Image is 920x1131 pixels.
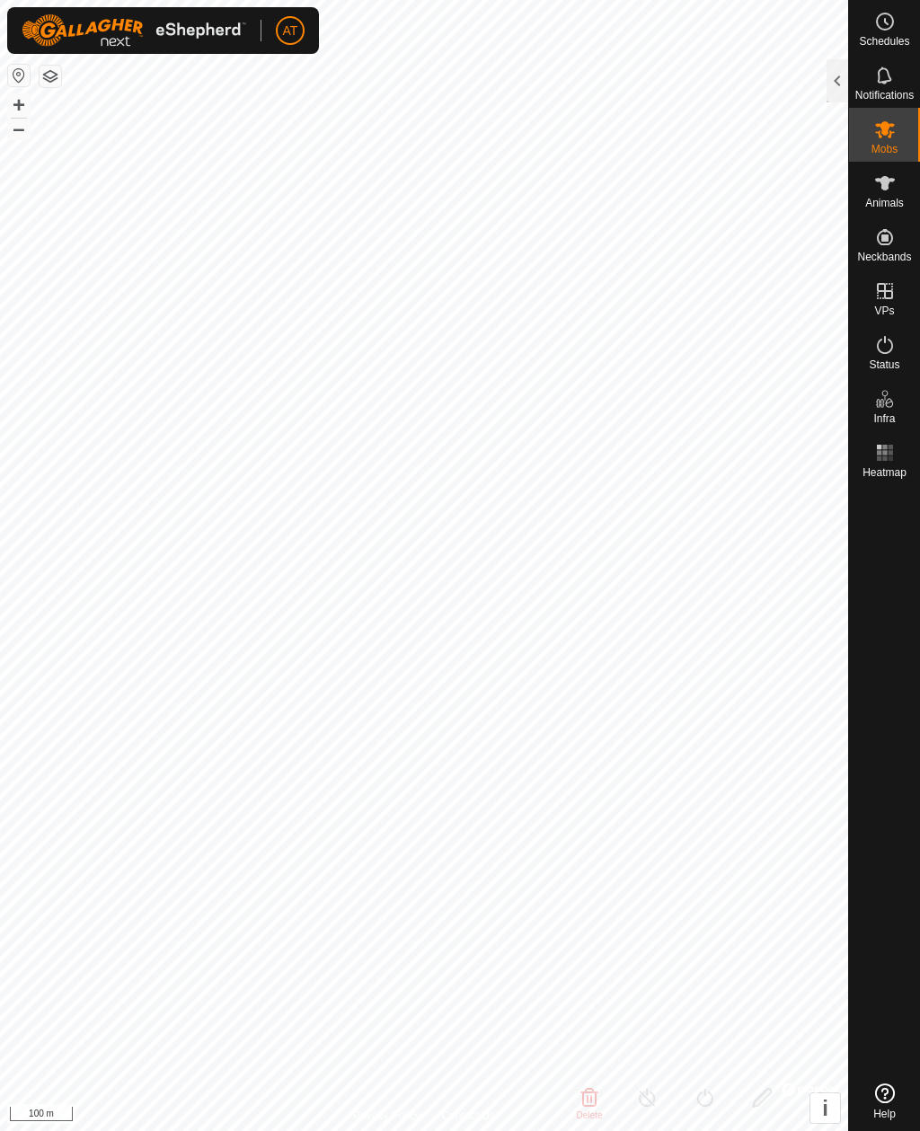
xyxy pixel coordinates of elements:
span: Schedules [859,36,909,47]
button: Map Layers [40,66,61,87]
span: Animals [865,198,904,208]
span: Heatmap [862,467,907,478]
span: Infra [873,413,895,424]
a: Help [849,1076,920,1127]
span: VPs [874,305,894,316]
span: AT [283,22,298,40]
span: i [822,1096,828,1120]
span: Neckbands [857,252,911,262]
a: Privacy Policy [353,1108,420,1124]
span: Status [869,359,899,370]
span: Notifications [855,90,914,101]
button: – [8,118,30,139]
button: Reset Map [8,65,30,86]
img: Gallagher Logo [22,14,246,47]
a: Contact Us [442,1108,495,1124]
span: Mobs [871,144,898,155]
button: i [810,1093,840,1123]
span: Help [873,1109,896,1119]
button: + [8,94,30,116]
